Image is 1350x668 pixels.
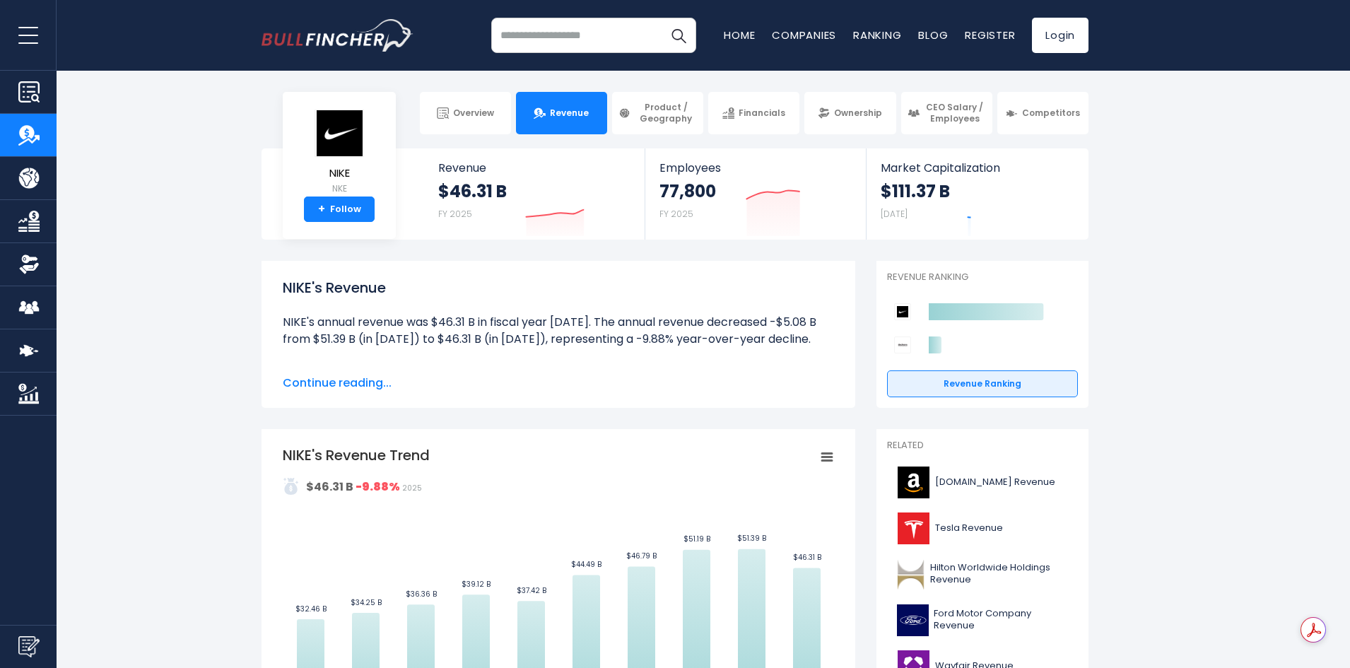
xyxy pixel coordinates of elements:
a: Financials [708,92,799,134]
a: NIKE NKE [314,109,365,197]
img: HLT logo [896,558,926,590]
img: NIKE competitors logo [894,303,911,320]
p: Related [887,440,1078,452]
a: Home [724,28,755,42]
span: NIKE [315,168,364,180]
small: FY 2025 [659,208,693,220]
img: TSLA logo [896,512,931,544]
text: $46.31 B [793,552,821,563]
tspan: NIKE's Revenue Trend [283,445,430,465]
a: Competitors [997,92,1088,134]
small: [DATE] [881,208,908,220]
text: $34.25 B [351,597,382,608]
p: Revenue Ranking [887,271,1078,283]
text: $36.36 B [406,589,437,599]
text: $32.46 B [295,604,327,614]
a: Tesla Revenue [887,509,1078,548]
span: Financials [739,107,785,119]
a: Blog [918,28,948,42]
strong: -9.88% [356,479,400,495]
a: Ranking [853,28,901,42]
strong: 77,800 [659,180,716,202]
a: Ownership [804,92,896,134]
span: Ownership [834,107,882,119]
img: addasd [283,478,300,495]
a: Hilton Worldwide Holdings Revenue [887,555,1078,594]
text: $39.12 B [462,579,491,590]
span: Competitors [1022,107,1080,119]
button: Search [661,18,696,53]
strong: + [318,203,325,216]
img: Ownership [18,254,40,275]
li: NIKE's quarterly revenue was $11.10 B in the quarter ending [DATE]. The quarterly revenue decreas... [283,365,834,416]
a: CEO Salary / Employees [901,92,992,134]
span: Product / Geography [635,102,697,124]
span: Market Capitalization [881,161,1073,175]
span: Overview [453,107,494,119]
a: Employees 77,800 FY 2025 [645,148,865,240]
img: bullfincher logo [262,19,413,52]
a: +Follow [304,197,375,222]
a: Ford Motor Company Revenue [887,601,1078,640]
strong: $46.31 B [306,479,353,495]
text: $44.49 B [571,559,601,570]
a: Product / Geography [612,92,703,134]
a: Revenue Ranking [887,370,1078,397]
a: Register [965,28,1015,42]
a: Companies [772,28,836,42]
text: $51.39 B [737,533,766,544]
h1: NIKE's Revenue [283,277,834,298]
text: $37.42 B [517,585,546,596]
small: FY 2025 [438,208,472,220]
a: Go to homepage [262,19,413,52]
a: Market Capitalization $111.37 B [DATE] [867,148,1087,240]
li: NIKE's annual revenue was $46.31 B in fiscal year [DATE]. The annual revenue decreased -$5.08 B f... [283,314,834,348]
text: $46.79 B [626,551,657,561]
span: CEO Salary / Employees [924,102,986,124]
strong: $46.31 B [438,180,507,202]
img: AMZN logo [896,467,931,498]
span: Employees [659,161,851,175]
a: Revenue $46.31 B FY 2025 [424,148,645,240]
img: Deckers Outdoor Corporation competitors logo [894,336,911,353]
span: Revenue [438,161,631,175]
span: Revenue [550,107,589,119]
a: Login [1032,18,1088,53]
text: $51.19 B [683,534,710,544]
a: [DOMAIN_NAME] Revenue [887,463,1078,502]
small: NKE [315,182,364,195]
a: Overview [420,92,511,134]
img: F logo [896,604,929,636]
span: Continue reading... [283,375,834,392]
span: 2025 [402,483,422,493]
strong: $111.37 B [881,180,950,202]
a: Revenue [516,92,607,134]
